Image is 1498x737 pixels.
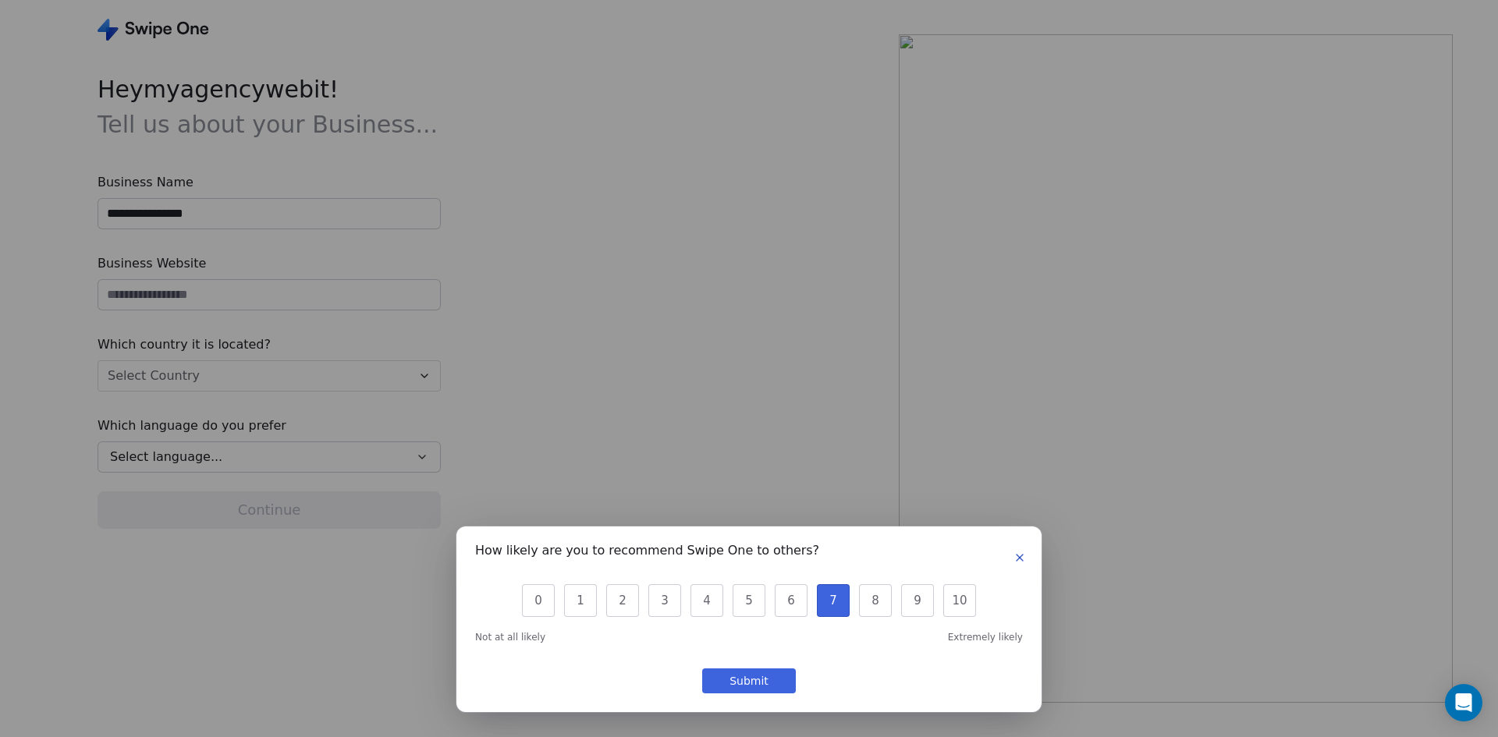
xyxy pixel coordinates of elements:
[948,631,1023,643] span: Extremely likely
[859,584,892,617] button: 8
[475,631,545,643] span: Not at all likely
[690,584,723,617] button: 4
[475,545,819,561] h1: How likely are you to recommend Swipe One to others?
[648,584,681,617] button: 3
[606,584,639,617] button: 2
[775,584,808,617] button: 6
[817,584,850,617] button: 7
[522,584,555,617] button: 0
[564,584,597,617] button: 1
[733,584,765,617] button: 5
[702,668,796,693] button: Submit
[901,584,934,617] button: 9
[943,584,976,617] button: 10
